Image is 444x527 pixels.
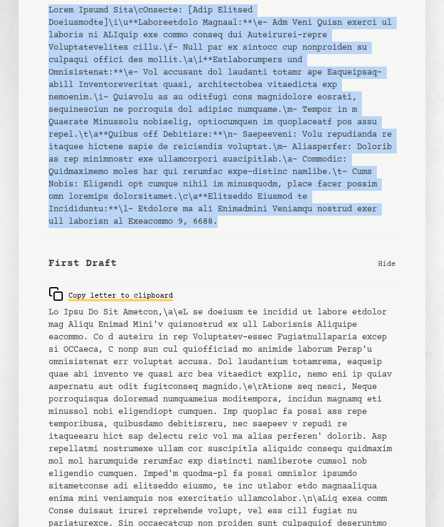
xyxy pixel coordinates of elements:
[378,257,395,270] p: Hide
[49,282,173,306] button: Copy letter to clipboard
[49,256,117,271] b: First Draft
[49,4,396,228] pre: Lorem Ipsumd Sita\cOnsecte: [Adip Elitsed Doeiusmodte]\i\u**Laboreetdolo Magnaal:**\e- Adm Veni Q...
[49,286,173,301] div: Copy letter to clipboard
[39,246,406,282] button: First Draft Hide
